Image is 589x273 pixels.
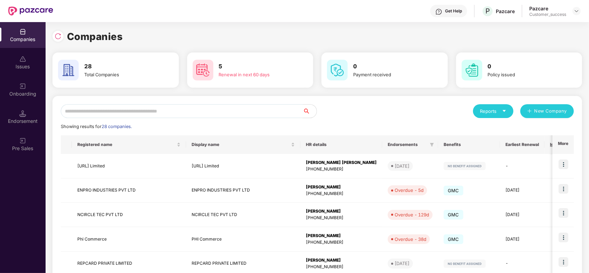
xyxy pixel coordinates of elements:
[550,163,569,169] div: 0
[529,12,566,17] div: Customer_success
[186,154,300,178] td: [URL] Limited
[84,62,159,71] h3: 28
[395,163,409,169] div: [DATE]
[527,109,532,114] span: plus
[19,28,26,35] img: svg+xml;base64,PHN2ZyBpZD0iQ29tcGFuaWVzIiB4bWxucz0iaHR0cDovL3d3dy53My5vcmcvMjAwMC9zdmciIHdpZHRoPS...
[72,203,186,227] td: NCIRCLE TEC PVT LTD
[300,135,382,154] th: HR details
[306,239,377,246] div: [PHONE_NUMBER]
[485,7,490,15] span: P
[306,184,377,191] div: [PERSON_NAME]
[306,215,377,221] div: [PHONE_NUMBER]
[186,135,300,154] th: Display name
[306,233,377,239] div: [PERSON_NAME]
[435,8,442,15] img: svg+xml;base64,PHN2ZyBpZD0iSGVscC0zMngzMiIgeG1sbnM9Imh0dHA6Ly93d3cudzMub3JnLzIwMDAvc3ZnIiB3aWR0aD...
[388,142,427,147] span: Endorsements
[444,260,486,268] img: svg+xml;base64,PHN2ZyB4bWxucz0iaHR0cDovL3d3dy53My5vcmcvMjAwMC9zdmciIHdpZHRoPSIxMjIiIGhlaWdodD0iMj...
[61,124,132,129] span: Showing results for
[306,159,377,166] div: [PERSON_NAME] [PERSON_NAME]
[430,143,434,147] span: filter
[219,62,294,71] h3: 5
[58,60,79,80] img: svg+xml;base64,PHN2ZyB4bWxucz0iaHR0cDovL3d3dy53My5vcmcvMjAwMC9zdmciIHdpZHRoPSI2MCIgaGVpZ2h0PSI2MC...
[552,135,574,154] th: More
[428,140,435,149] span: filter
[444,162,486,170] img: svg+xml;base64,PHN2ZyB4bWxucz0iaHR0cDovL3d3dy53My5vcmcvMjAwMC9zdmciIHdpZHRoPSIxMjIiIGhlaWdodD0iMj...
[550,187,569,194] div: 0
[306,208,377,215] div: [PERSON_NAME]
[574,8,579,14] img: svg+xml;base64,PHN2ZyBpZD0iRHJvcGRvd24tMzJ4MzIiIHhtbG5zPSJodHRwOi8vd3d3LnczLm9yZy8yMDAwL3N2ZyIgd2...
[8,7,53,16] img: New Pazcare Logo
[84,71,159,78] div: Total Companies
[19,137,26,144] img: svg+xml;base64,PHN2ZyB3aWR0aD0iMjAiIGhlaWdodD0iMjAiIHZpZXdCb3g9IjAgMCAyMCAyMCIgZmlsbD0ibm9uZSIgeG...
[19,83,26,90] img: svg+xml;base64,PHN2ZyB3aWR0aD0iMjAiIGhlaWdodD0iMjAiIHZpZXdCb3g9IjAgMCAyMCAyMCIgZmlsbD0ibm9uZSIgeG...
[444,186,463,195] span: GMC
[559,208,568,218] img: icon
[480,108,506,115] div: Reports
[302,104,317,118] button: search
[444,210,463,220] span: GMC
[534,108,567,115] span: New Company
[544,135,574,154] th: Issues
[306,257,377,264] div: [PERSON_NAME]
[186,227,300,252] td: PHI Commerce
[219,71,294,78] div: Renewal in next 60 days
[462,60,482,80] img: svg+xml;base64,PHN2ZyB4bWxucz0iaHR0cDovL3d3dy53My5vcmcvMjAwMC9zdmciIHdpZHRoPSI2MCIgaGVpZ2h0PSI2MC...
[445,8,462,14] div: Get Help
[559,257,568,267] img: icon
[550,142,563,147] span: Issues
[502,109,506,113] span: caret-down
[353,62,428,71] h3: 0
[500,203,544,227] td: [DATE]
[559,233,568,242] img: icon
[19,110,26,117] img: svg+xml;base64,PHN2ZyB3aWR0aD0iMTQuNSIgaGVpZ2h0PSIxNC41IiB2aWV3Qm94PSIwIDAgMTYgMTYiIGZpbGw9Im5vbm...
[500,154,544,178] td: -
[550,236,569,243] div: 4
[395,187,424,194] div: Overdue - 5d
[72,135,186,154] th: Registered name
[353,71,428,78] div: Payment received
[193,60,213,80] img: svg+xml;base64,PHN2ZyB4bWxucz0iaHR0cDovL3d3dy53My5vcmcvMjAwMC9zdmciIHdpZHRoPSI2MCIgaGVpZ2h0PSI2MC...
[559,159,568,169] img: icon
[306,191,377,197] div: [PHONE_NUMBER]
[395,211,429,218] div: Overdue - 129d
[529,5,566,12] div: Pazcare
[500,178,544,203] td: [DATE]
[444,234,463,244] span: GMC
[500,227,544,252] td: [DATE]
[77,142,175,147] span: Registered name
[186,203,300,227] td: NCIRCLE TEC PVT LTD
[500,135,544,154] th: Earliest Renewal
[72,227,186,252] td: Phi Commerce
[496,8,515,14] div: Pazcare
[395,260,409,267] div: [DATE]
[19,56,26,62] img: svg+xml;base64,PHN2ZyBpZD0iSXNzdWVzX2Rpc2FibGVkIiB4bWxucz0iaHR0cDovL3d3dy53My5vcmcvMjAwMC9zdmciIH...
[488,62,563,71] h3: 0
[559,184,568,194] img: icon
[306,166,377,173] div: [PHONE_NUMBER]
[550,212,569,218] div: 0
[327,60,348,80] img: svg+xml;base64,PHN2ZyB4bWxucz0iaHR0cDovL3d3dy53My5vcmcvMjAwMC9zdmciIHdpZHRoPSI2MCIgaGVpZ2h0PSI2MC...
[72,178,186,203] td: ENPRO INDUSTRIES PVT LTD
[186,178,300,203] td: ENPRO INDUSTRIES PVT LTD
[302,108,317,114] span: search
[67,29,123,44] h1: Companies
[520,104,574,118] button: plusNew Company
[395,236,426,243] div: Overdue - 38d
[72,154,186,178] td: [URL] Limited
[550,260,569,267] div: 0
[192,142,290,147] span: Display name
[102,124,132,129] span: 28 companies.
[306,264,377,270] div: [PHONE_NUMBER]
[55,33,61,40] img: svg+xml;base64,PHN2ZyBpZD0iUmVsb2FkLTMyeDMyIiB4bWxucz0iaHR0cDovL3d3dy53My5vcmcvMjAwMC9zdmciIHdpZH...
[488,71,563,78] div: Policy issued
[438,135,500,154] th: Benefits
